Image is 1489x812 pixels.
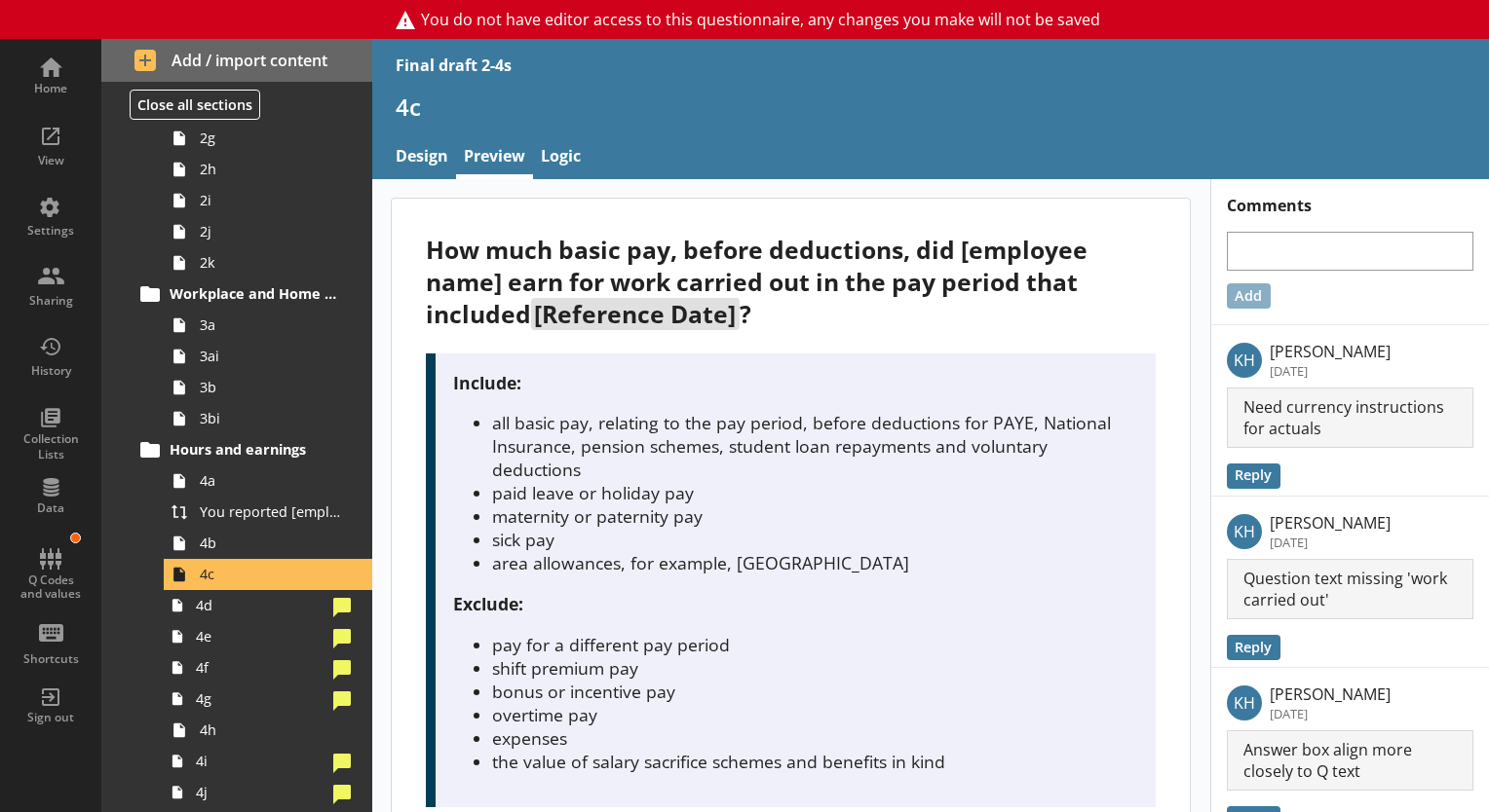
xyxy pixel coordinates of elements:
[164,123,372,154] a: 2g
[134,278,372,310] a: Workplace and Home Postcodes
[164,652,372,683] a: 4f
[164,746,372,777] a: 4i
[17,223,85,239] div: Settings
[196,627,325,646] span: 4e
[17,363,85,379] div: History
[426,234,1156,330] div: How much basic pay, before deductions, did [employee name] earn for work carried out in the pay p...
[492,528,1139,551] li: sick pay
[492,656,1139,680] li: shift premium pay
[492,504,1139,528] li: maternity or paternity pay
[200,315,346,334] span: 3a
[196,596,325,614] span: 4d
[388,137,456,179] a: Design
[1270,683,1391,705] p: [PERSON_NAME]
[456,137,533,179] a: Preview
[164,247,372,278] a: 2k
[1270,705,1391,722] p: [DATE]
[164,185,372,216] a: 2i
[17,81,85,96] div: Home
[200,347,346,365] span: 3ai
[1227,730,1474,791] p: Answer box align more closely to Q text
[200,471,346,490] span: 4a
[164,528,372,559] a: 4b
[17,573,85,602] div: Q Codes and values
[492,703,1139,726] li: overtime pay
[164,403,372,434] a: 3bi
[164,559,372,590] a: 4c
[1227,463,1280,489] button: Reply
[164,154,372,185] a: 2h
[134,434,372,465] a: Hours and earnings
[170,284,338,303] span: Workplace and Home Postcodes
[17,431,85,461] div: Collection Lists
[396,92,1466,122] h1: 4c
[1227,388,1474,448] p: Need currency instructions for actuals
[1227,635,1280,660] button: Reply
[134,50,340,71] span: Add / import content
[200,378,346,396] span: 3b
[196,783,325,801] span: 4j
[164,590,372,621] a: 4d
[1270,534,1391,551] p: [DATE]
[453,592,523,615] strong: Exclude:
[1270,512,1391,534] p: [PERSON_NAME]
[130,90,260,120] button: Close all sections
[200,191,346,209] span: 2i
[164,341,372,372] a: 3ai
[1270,341,1391,362] p: [PERSON_NAME]
[1227,685,1262,720] p: KH
[17,651,85,667] div: Shortcuts
[492,411,1139,481] li: all basic pay, relating to the pay period, before deductions for PAYE, National Insurance, pensio...
[164,372,372,403] a: 3b
[1227,559,1474,619] p: Question text missing 'work carried out'
[17,500,85,516] div: Data
[200,720,346,739] span: 4h
[164,216,372,247] a: 2j
[164,497,372,528] a: You reported [employee name]'s pay period that included [Reference Date] to be [Untitled answer]....
[492,680,1139,703] li: bonus or incentive pay
[164,621,372,652] a: 4e
[531,298,739,330] span: [Reference Date]
[200,565,346,583] span: 4c
[164,715,372,746] a: 4h
[396,55,512,76] div: Final draft 2-4s
[533,137,589,179] a: Logic
[17,153,85,168] div: View
[196,658,325,677] span: 4f
[200,222,346,240] span: 2j
[17,710,85,725] div: Sign out
[196,752,325,770] span: 4i
[492,750,1139,773] li: the value of salary sacrifice schemes and benefits in kind
[164,683,372,715] a: 4g
[200,409,346,427] span: 3bi
[492,551,1139,574] li: area allowances, for example, [GEOGRAPHIC_DATA]
[200,502,346,521] span: You reported [employee name]'s pay period that included [Reference Date] to be [Untitled answer]....
[1227,514,1262,549] p: KH
[142,278,372,434] li: Workplace and Home Postcodes3a3ai3b3bi
[200,160,346,178] span: 2h
[453,371,521,394] strong: Include:
[200,534,346,552] span: 4b
[492,481,1139,504] li: paid leave or holiday pay
[1270,362,1391,380] p: [DATE]
[101,39,372,82] button: Add / import content
[164,777,372,808] a: 4j
[492,726,1139,750] li: expenses
[1227,343,1262,378] p: KH
[492,633,1139,656] li: pay for a different pay period
[170,440,338,459] span: Hours and earnings
[200,129,346,147] span: 2g
[17,293,85,309] div: Sharing
[200,253,346,272] span: 2k
[196,689,325,708] span: 4g
[164,465,372,497] a: 4a
[164,310,372,341] a: 3a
